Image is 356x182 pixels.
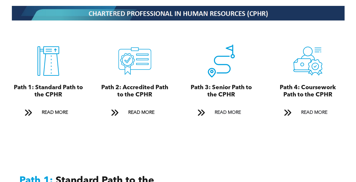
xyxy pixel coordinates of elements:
[101,85,168,98] span: Path 2: Accredited Path to the CPHR
[279,107,336,119] a: READ MORE
[299,107,330,119] span: READ MORE
[107,107,163,119] a: READ MORE
[191,85,252,98] span: Path 3: Senior Path to the CPHR
[126,107,157,119] span: READ MORE
[279,85,336,98] span: Path 4: Coursework Path to the CPHR
[212,107,243,119] span: READ MORE
[193,107,249,119] a: READ MORE
[20,107,77,119] a: READ MORE
[39,107,70,119] span: READ MORE
[14,85,83,98] span: Path 1: Standard Path to the CPHR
